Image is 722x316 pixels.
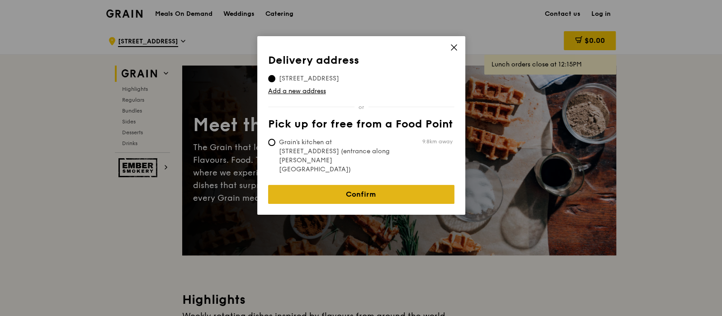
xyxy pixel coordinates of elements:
span: [STREET_ADDRESS] [268,74,350,83]
th: Delivery address [268,54,454,71]
span: 9.8km away [422,138,453,145]
input: [STREET_ADDRESS] [268,75,275,82]
a: Add a new address [268,87,454,96]
a: Confirm [268,185,454,204]
span: Grain's kitchen at [STREET_ADDRESS] (entrance along [PERSON_NAME][GEOGRAPHIC_DATA]) [268,138,403,174]
th: Pick up for free from a Food Point [268,118,454,134]
input: Grain's kitchen at [STREET_ADDRESS] (entrance along [PERSON_NAME][GEOGRAPHIC_DATA])9.8km away [268,139,275,146]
